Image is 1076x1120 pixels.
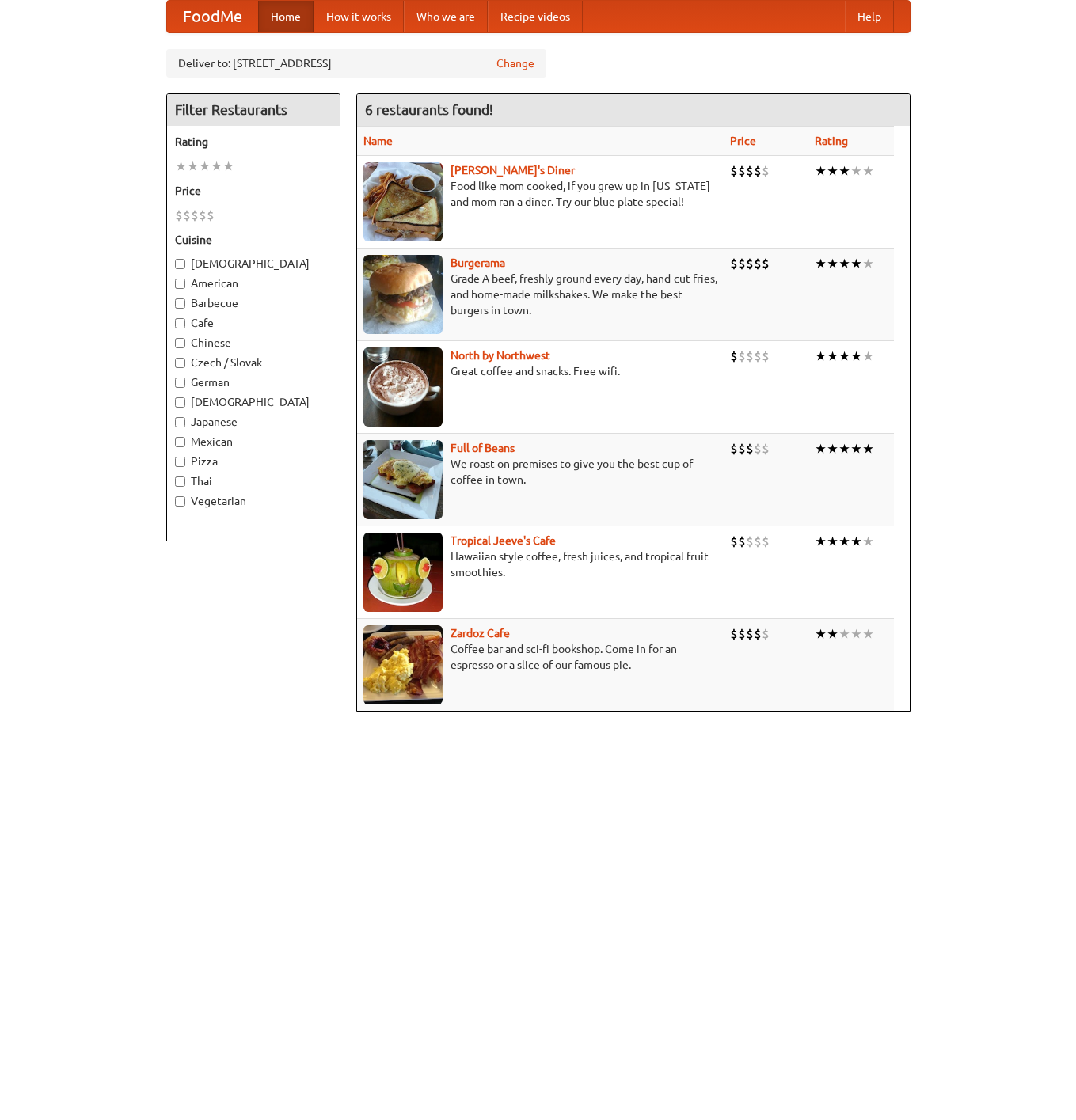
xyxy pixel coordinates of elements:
[199,158,211,175] li: ★
[363,162,443,241] img: sallys.jpg
[175,454,332,469] label: Pizza
[815,135,848,147] a: Rating
[175,437,185,447] input: Mexican
[175,232,332,248] h5: Cuisine
[175,158,187,175] li: ★
[175,473,332,489] label: Thai
[183,207,191,224] li: $
[754,255,762,272] li: $
[199,207,207,224] li: $
[167,1,258,32] a: FoodMe
[862,533,874,550] li: ★
[211,158,222,175] li: ★
[746,625,754,643] li: $
[850,162,862,180] li: ★
[827,440,838,457] li: ★
[730,135,756,147] a: Price
[746,440,754,457] li: $
[815,625,827,643] li: ★
[451,349,550,362] a: North by Northwest
[175,298,185,309] input: Barbecue
[827,162,838,180] li: ★
[850,533,862,550] li: ★
[754,625,762,643] li: $
[187,158,199,175] li: ★
[363,641,717,673] p: Coffee bar and sci-fi bookshop. Come in for an espresso or a slice of our famous pie.
[175,256,332,271] label: [DEMOGRAPHIC_DATA]
[166,49,546,78] div: Deliver to: [STREET_ADDRESS]
[850,625,862,643] li: ★
[862,255,874,272] li: ★
[365,102,493,117] ng-pluralize: 6 restaurants found!
[207,207,215,224] li: $
[838,440,850,457] li: ★
[175,355,332,370] label: Czech / Slovak
[175,358,185,368] input: Czech / Slovak
[827,533,838,550] li: ★
[762,162,770,180] li: $
[738,347,746,365] li: $
[451,627,510,640] a: Zardoz Cafe
[175,183,332,199] h5: Price
[730,347,738,365] li: $
[862,440,874,457] li: ★
[754,440,762,457] li: $
[222,158,234,175] li: ★
[845,1,894,32] a: Help
[451,256,505,269] b: Burgerama
[488,1,583,32] a: Recipe videos
[730,162,738,180] li: $
[850,255,862,272] li: ★
[175,476,185,487] input: Thai
[363,347,443,427] img: north.jpg
[862,347,874,365] li: ★
[167,94,340,126] h4: Filter Restaurants
[175,318,185,328] input: Cafe
[363,456,717,488] p: We roast on premises to give you the best cup of coffee in town.
[451,442,515,454] a: Full of Beans
[850,347,862,365] li: ★
[175,207,183,224] li: $
[815,347,827,365] li: ★
[363,533,443,612] img: jeeves.jpg
[730,440,738,457] li: $
[862,162,874,180] li: ★
[175,275,332,291] label: American
[730,625,738,643] li: $
[827,625,838,643] li: ★
[175,417,185,427] input: Japanese
[762,440,770,457] li: $
[827,255,838,272] li: ★
[175,493,332,509] label: Vegetarian
[738,533,746,550] li: $
[738,440,746,457] li: $
[175,315,332,331] label: Cafe
[175,279,185,289] input: American
[191,207,199,224] li: $
[746,162,754,180] li: $
[746,347,754,365] li: $
[815,533,827,550] li: ★
[175,434,332,450] label: Mexican
[314,1,404,32] a: How it works
[730,533,738,550] li: $
[175,338,185,348] input: Chinese
[363,271,717,318] p: Grade A beef, freshly ground every day, hand-cut fries, and home-made milkshakes. We make the bes...
[838,347,850,365] li: ★
[496,55,534,71] a: Change
[754,347,762,365] li: $
[175,414,332,430] label: Japanese
[175,397,185,408] input: [DEMOGRAPHIC_DATA]
[738,625,746,643] li: $
[730,255,738,272] li: $
[838,625,850,643] li: ★
[815,440,827,457] li: ★
[838,162,850,180] li: ★
[363,625,443,704] img: zardoz.jpg
[762,625,770,643] li: $
[762,347,770,365] li: $
[451,164,575,177] b: [PERSON_NAME]'s Diner
[762,533,770,550] li: $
